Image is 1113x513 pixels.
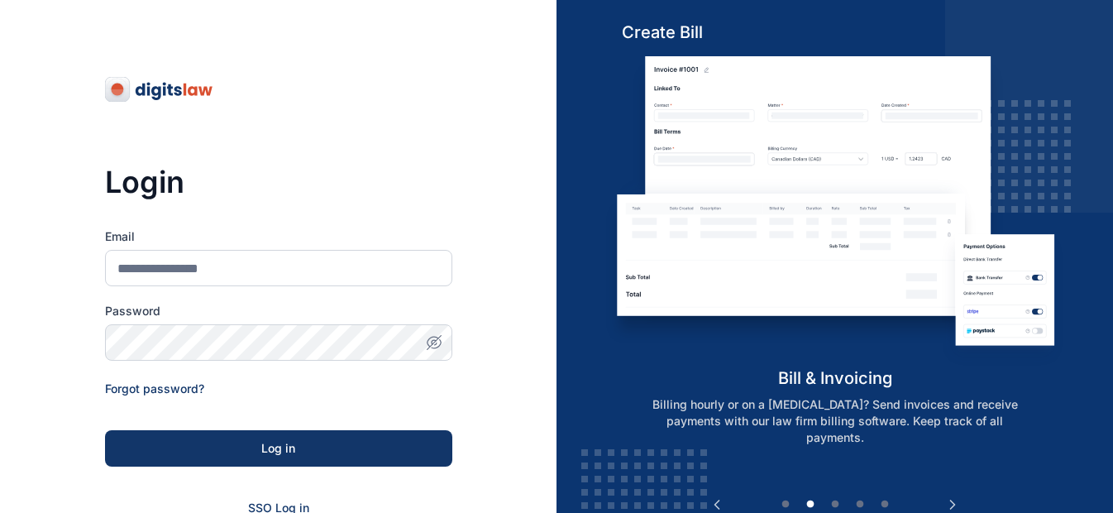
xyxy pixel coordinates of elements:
[105,76,214,103] img: digitslaw-logo
[709,496,725,513] button: Previous
[605,367,1064,390] h5: bill & invoicing
[105,381,204,396] a: Forgot password?
[877,496,893,513] button: 5
[105,303,452,319] label: Password
[827,496,843,513] button: 3
[944,496,961,513] button: Next
[802,496,819,513] button: 2
[105,430,452,467] button: Log in
[105,165,452,199] h3: Login
[623,396,1047,446] p: Billing hourly or on a [MEDICAL_DATA]? Send invoices and receive payments with our law firm billi...
[105,228,452,245] label: Email
[605,21,1064,44] h5: Create Bill
[777,496,794,513] button: 1
[605,56,1064,367] img: bill-and-invoicin
[852,496,868,513] button: 4
[131,440,426,457] div: Log in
